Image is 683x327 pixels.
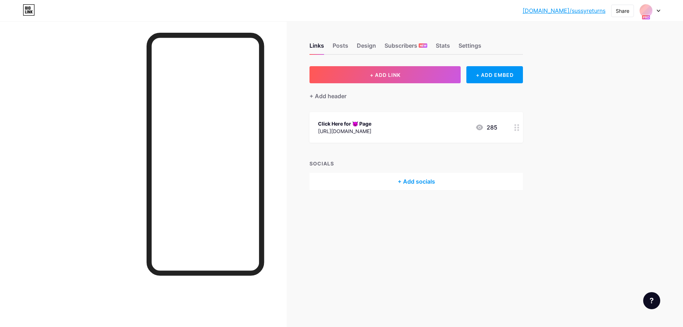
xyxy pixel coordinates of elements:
[309,41,324,54] div: Links
[309,173,523,190] div: + Add socials
[357,41,376,54] div: Design
[466,66,523,83] div: + ADD EMBED
[616,7,629,15] div: Share
[370,72,401,78] span: + ADD LINK
[309,92,346,100] div: + Add header
[475,123,497,132] div: 285
[523,6,605,15] a: [DOMAIN_NAME]/sussyreturns
[436,41,450,54] div: Stats
[309,160,523,167] div: SOCIALS
[385,41,427,54] div: Subscribers
[318,127,371,135] div: [URL][DOMAIN_NAME]
[420,43,427,48] span: NEW
[318,120,371,127] div: Click Here for 😈 Page
[459,41,481,54] div: Settings
[309,66,461,83] button: + ADD LINK
[333,41,348,54] div: Posts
